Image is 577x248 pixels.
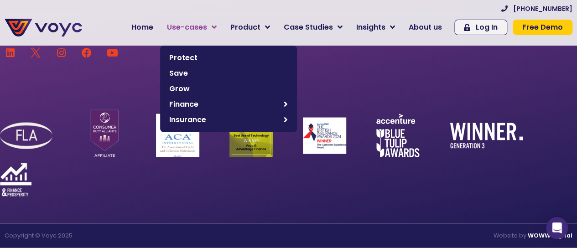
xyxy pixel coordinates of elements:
p: Copyright © Voyc 2025 [5,233,284,239]
p: Website by [293,233,573,239]
span: Case Studies [284,22,333,33]
img: ACA [156,114,199,157]
span: Insights [356,22,385,33]
span: [PHONE_NUMBER] [513,5,572,12]
a: [PHONE_NUMBER] [501,5,572,12]
img: Car Finance Winner logo [229,114,273,157]
a: Home [125,18,160,36]
span: Log In [476,24,498,31]
div: Open Intercom Messenger [546,217,568,239]
a: Product [224,18,277,36]
span: Protect [169,52,288,63]
span: Job title [117,74,148,84]
a: About us [402,18,449,36]
span: Product [230,22,260,33]
a: WOWW Digital [528,232,572,239]
span: Finance [169,99,279,110]
span: Phone [117,36,140,47]
a: Save [165,66,292,81]
a: Use-cases [160,18,224,36]
span: About us [409,22,442,33]
a: Case Studies [277,18,349,36]
a: Protect [165,50,292,66]
a: Free Demo [513,20,572,35]
span: Home [131,22,153,33]
a: Grow [165,81,292,97]
a: Insurance [165,112,292,128]
img: accenture-blue-tulip-awards [376,114,420,157]
a: Finance [165,97,292,112]
span: Free Demo [522,24,563,31]
img: winner-generation [450,123,523,149]
span: Grow [169,83,288,94]
img: voyc-full-logo [5,19,82,36]
a: Insights [349,18,402,36]
a: Log In [454,20,507,35]
span: Save [169,68,288,79]
span: Use-cases [167,22,207,33]
span: Insurance [169,114,279,125]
